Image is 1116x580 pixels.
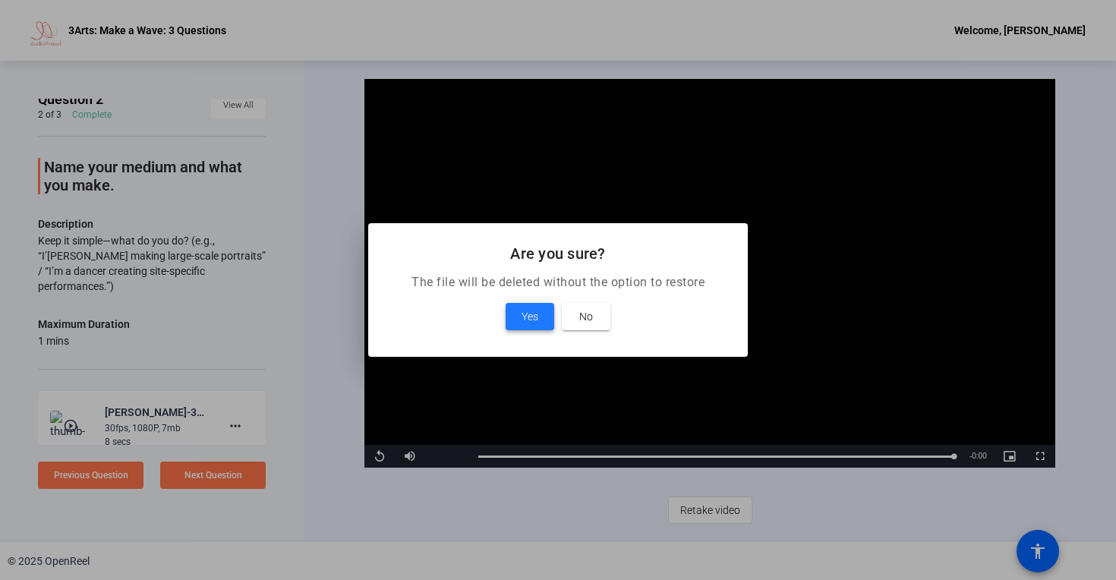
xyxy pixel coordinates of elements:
span: Yes [522,307,538,326]
h2: Are you sure? [386,241,730,266]
button: No [562,303,610,330]
span: No [579,307,593,326]
p: The file will be deleted without the option to restore [386,273,730,292]
button: Yes [506,303,554,330]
